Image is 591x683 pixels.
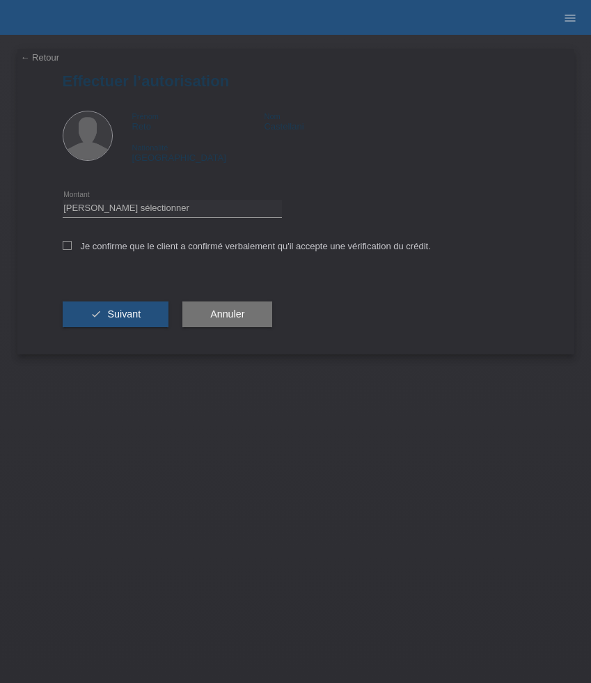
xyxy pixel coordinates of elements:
[210,308,244,320] span: Annuler
[264,112,280,120] span: Nom
[90,308,102,320] i: check
[132,111,265,132] div: Reto
[132,143,168,152] span: Nationalité
[563,11,577,25] i: menu
[264,111,396,132] div: Castellani
[63,301,169,328] button: check Suivant
[182,301,272,328] button: Annuler
[63,72,529,90] h1: Effectuer l’autorisation
[556,13,584,22] a: menu
[132,142,265,163] div: [GEOGRAPHIC_DATA]
[132,112,159,120] span: Prénom
[63,241,431,251] label: Je confirme que le client a confirmé verbalement qu'il accepte une vérification du crédit.
[107,308,141,320] span: Suivant
[21,52,60,63] a: ← Retour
